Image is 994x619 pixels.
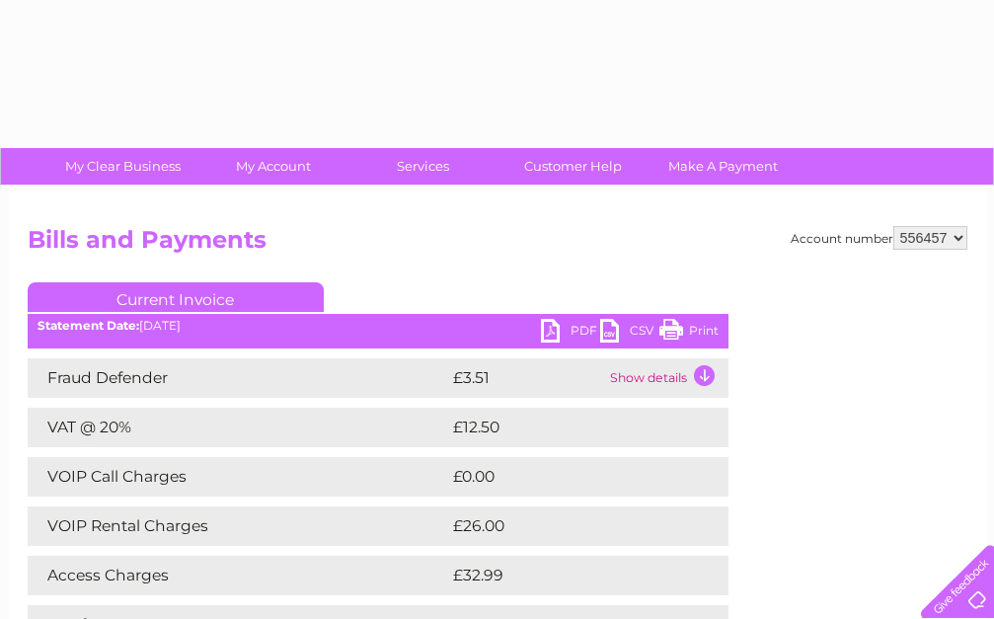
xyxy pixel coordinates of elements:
a: My Account [191,148,354,185]
td: VAT @ 20% [28,408,448,447]
td: Fraud Defender [28,358,448,398]
a: Make A Payment [642,148,804,185]
td: £12.50 [448,408,687,447]
a: Customer Help [492,148,654,185]
a: Services [342,148,504,185]
div: Account number [791,226,967,250]
td: £0.00 [448,457,683,497]
td: £26.00 [448,506,690,546]
a: Current Invoice [28,282,324,312]
a: PDF [541,319,600,348]
td: Access Charges [28,556,448,595]
a: CSV [600,319,659,348]
a: Print [659,319,719,348]
a: My Clear Business [41,148,204,185]
h2: Bills and Payments [28,226,967,264]
td: £32.99 [448,556,689,595]
td: VOIP Call Charges [28,457,448,497]
div: [DATE] [28,319,728,333]
td: Show details [605,358,728,398]
td: VOIP Rental Charges [28,506,448,546]
td: £3.51 [448,358,605,398]
b: Statement Date: [38,318,139,333]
